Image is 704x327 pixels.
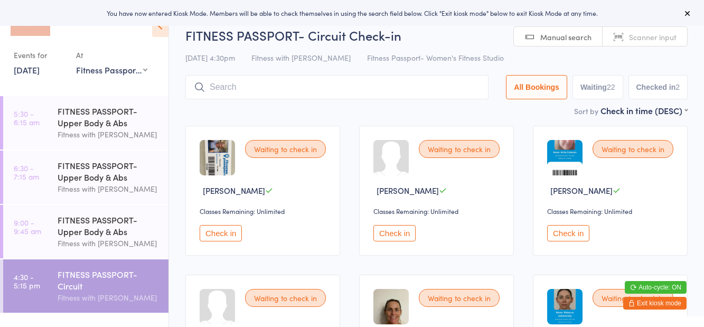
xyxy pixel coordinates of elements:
a: [DATE] [14,64,40,76]
button: Auto-cycle: ON [625,281,687,294]
div: Waiting to check in [245,140,326,158]
span: [PERSON_NAME] [550,185,613,196]
span: Manual search [540,32,592,42]
div: FITNESS PASSPORT- Circuit [58,268,159,292]
span: Fitness Passport- Women's Fitness Studio [367,52,504,63]
button: Exit kiosk mode [623,297,687,310]
div: 22 [607,83,615,91]
h2: FITNESS PASSPORT- Circuit Check-in [185,26,688,44]
div: Waiting to check in [419,140,500,158]
div: Fitness with [PERSON_NAME] [58,128,159,141]
div: Waiting to check in [593,140,673,158]
div: Check in time (DESC) [600,105,688,116]
time: 6:30 - 7:15 am [14,164,39,181]
div: Events for [14,46,65,64]
button: Check in [373,225,416,241]
a: 4:30 -5:15 pmFITNESS PASSPORT- CircuitFitness with [PERSON_NAME] [3,259,168,313]
div: FITNESS PASSPORT- Upper Body & Abs [58,214,159,237]
div: FITNESS PASSPORT- Upper Body & Abs [58,105,159,128]
div: Waiting to check in [419,289,500,307]
img: image1741779664.png [373,289,409,324]
div: Fitness with [PERSON_NAME] [58,292,159,304]
span: Scanner input [629,32,677,42]
label: Sort by [574,106,598,116]
img: image1737609181.png [547,289,583,324]
img: image1636519314.png [200,140,235,175]
button: Check in [547,225,589,241]
div: Classes Remaining: Unlimited [547,207,677,216]
input: Search [185,75,489,99]
a: 9:00 -9:45 amFITNESS PASSPORT- Upper Body & AbsFitness with [PERSON_NAME] [3,205,168,258]
div: Classes Remaining: Unlimited [200,207,329,216]
img: image1748329645.png [547,140,583,175]
div: Classes Remaining: Unlimited [373,207,503,216]
div: You have now entered Kiosk Mode. Members will be able to check themselves in using the search fie... [17,8,687,17]
button: Check in [200,225,242,241]
a: 6:30 -7:15 amFITNESS PASSPORT- Upper Body & AbsFitness with [PERSON_NAME] [3,151,168,204]
div: FITNESS PASSPORT- Upper Body & Abs [58,160,159,183]
button: Checked in2 [628,75,688,99]
div: Waiting to check in [245,289,326,307]
time: 5:30 - 6:15 am [14,109,40,126]
span: [PERSON_NAME] [377,185,439,196]
div: 2 [675,83,680,91]
div: Fitness with [PERSON_NAME] [58,237,159,249]
button: Waiting22 [572,75,623,99]
span: [PERSON_NAME] [203,185,265,196]
span: Fitness with [PERSON_NAME] [251,52,351,63]
span: [DATE] 4:30pm [185,52,235,63]
div: Fitness with [PERSON_NAME] [58,183,159,195]
div: Fitness Passport- Women's Fitness Studio [76,64,147,76]
div: At [76,46,147,64]
time: 9:00 - 9:45 am [14,218,41,235]
a: 5:30 -6:15 amFITNESS PASSPORT- Upper Body & AbsFitness with [PERSON_NAME] [3,96,168,150]
div: Waiting to check in [593,289,673,307]
time: 4:30 - 5:15 pm [14,273,40,289]
button: All Bookings [506,75,567,99]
